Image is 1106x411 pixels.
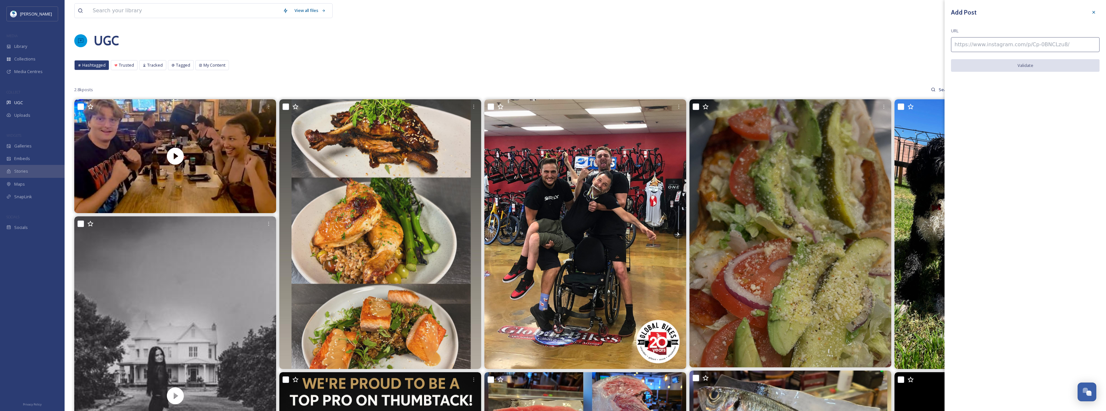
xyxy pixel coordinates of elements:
[951,59,1100,72] button: Validate
[14,100,23,106] span: UGC
[291,4,329,17] a: View all files
[6,214,19,219] span: SOCIALS
[14,194,32,200] span: SnapLink
[951,37,1100,52] input: https://www.instagram.com/p/Cp-0BNCLzu8/
[6,90,20,94] span: COLLECT
[14,43,27,49] span: Library
[14,69,43,75] span: Media Centres
[20,11,52,17] span: [PERSON_NAME]
[89,4,280,18] input: Search your library
[6,133,21,138] span: WIDGETS
[935,83,956,96] input: Search
[74,99,276,213] img: thumbnail
[894,99,1096,369] img: Bowser and Barkley joined us on Saturday for a little less than a week of boarding. I haven’t see...
[951,28,958,34] span: URL
[82,62,106,68] span: Hashtagged
[14,56,36,62] span: Collections
[94,31,119,50] a: UGC
[119,62,134,68] span: Trusted
[951,8,977,17] h3: Add Post
[689,99,891,367] img: Every bite of the Kali Mist is stacked: smoky, spicy, cheesy, and oh-so-satisfying 🌶️🧀🥓 It contai...
[14,143,32,149] span: Galleries
[279,99,481,369] img: New menu alert at Tillo’s!! Shoutout to my Exec Chef! Come try some of these yummy new additions....
[1078,383,1096,401] button: Open Chat
[14,168,28,174] span: Stories
[14,181,25,187] span: Maps
[176,62,190,68] span: Tagged
[6,33,18,38] span: MEDIA
[203,62,225,68] span: My Content
[147,62,163,68] span: Tracked
[14,156,30,162] span: Embeds
[14,224,28,231] span: Socials
[10,11,17,17] img: download.jpeg
[23,402,42,406] span: Privacy Policy
[74,99,276,213] video: A fun couple out enjoying some sushi time together! 🍣✨ Nothing better than sharing good vibes and...
[74,87,93,93] span: 2.8k posts
[23,400,42,408] a: Privacy Policy
[14,112,30,118] span: Uploads
[484,99,686,369] img: Big shoutout to barryforgold for bringing home SILVER at the 2025 Para-Cycling World Championship...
